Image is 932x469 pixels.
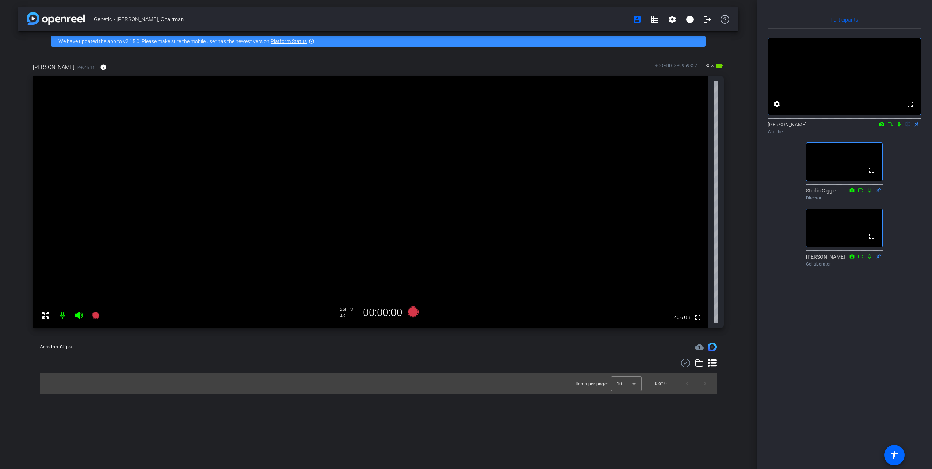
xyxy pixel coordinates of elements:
[806,187,883,201] div: Studio Giggle
[806,195,883,201] div: Director
[904,121,912,127] mat-icon: flip
[830,17,858,22] span: Participants
[703,15,712,24] mat-icon: logout
[672,313,693,322] span: 40.6 GB
[696,375,714,392] button: Next page
[679,375,696,392] button: Previous page
[271,38,307,44] a: Platform Status
[650,15,659,24] mat-icon: grid_on
[708,343,717,351] img: Session clips
[695,343,704,351] span: Destinations for your clips
[94,12,629,27] span: Genetic - [PERSON_NAME], Chairman
[655,380,667,387] div: 0 of 0
[668,15,677,24] mat-icon: settings
[100,64,107,70] mat-icon: info
[345,307,353,312] span: FPS
[51,36,706,47] div: We have updated the app to v2.15.0. Please make sure the mobile user has the newest version.
[768,121,921,135] div: [PERSON_NAME]
[890,451,899,460] mat-icon: accessibility
[340,313,358,319] div: 4K
[633,15,642,24] mat-icon: account_box
[27,12,85,25] img: app-logo
[806,253,883,267] div: [PERSON_NAME]
[654,62,697,73] div: ROOM ID: 389959322
[768,129,921,135] div: Watcher
[309,38,314,44] mat-icon: highlight_off
[40,343,72,351] div: Session Clips
[772,100,781,108] mat-icon: settings
[340,306,358,312] div: 25
[33,63,75,71] span: [PERSON_NAME]
[576,380,608,388] div: Items per page:
[358,306,407,319] div: 00:00:00
[715,61,724,70] mat-icon: battery_std
[906,100,914,108] mat-icon: fullscreen
[694,313,702,322] mat-icon: fullscreen
[685,15,694,24] mat-icon: info
[806,261,883,267] div: Collaborator
[76,65,95,70] span: iPhone 14
[704,60,715,72] span: 85%
[867,232,876,241] mat-icon: fullscreen
[695,343,704,351] mat-icon: cloud_upload
[867,166,876,175] mat-icon: fullscreen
